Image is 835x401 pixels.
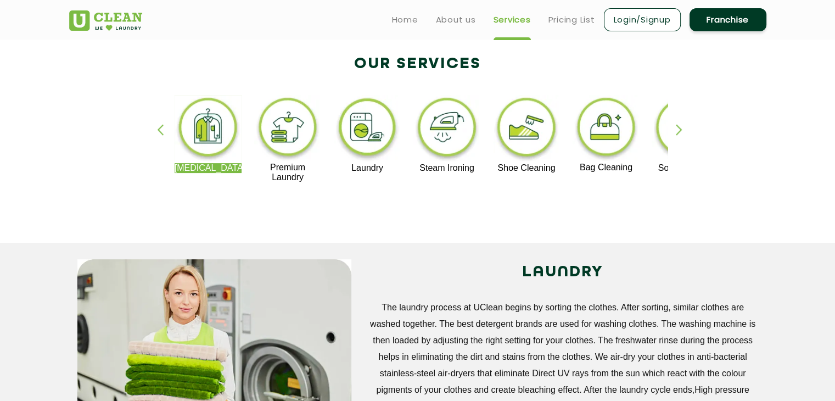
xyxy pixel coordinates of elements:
p: Sofa Cleaning [652,163,719,173]
img: shoe_cleaning_11zon.webp [493,95,561,163]
img: sofa_cleaning_11zon.webp [652,95,719,163]
img: premium_laundry_cleaning_11zon.webp [254,95,322,163]
a: Login/Signup [604,8,681,31]
p: Bag Cleaning [573,163,640,172]
a: Home [392,13,418,26]
a: Pricing List [548,13,595,26]
a: About us [436,13,476,26]
h2: LAUNDRY [368,259,758,286]
p: Shoe Cleaning [493,163,561,173]
p: [MEDICAL_DATA] [175,163,242,173]
img: bag_cleaning_11zon.webp [573,95,640,163]
a: Franchise [690,8,766,31]
img: laundry_cleaning_11zon.webp [334,95,401,163]
img: steam_ironing_11zon.webp [413,95,481,163]
img: UClean Laundry and Dry Cleaning [69,10,142,31]
p: Laundry [334,163,401,173]
p: Premium Laundry [254,163,322,182]
a: Services [494,13,531,26]
img: dry_cleaning_11zon.webp [175,95,242,163]
p: Steam Ironing [413,163,481,173]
